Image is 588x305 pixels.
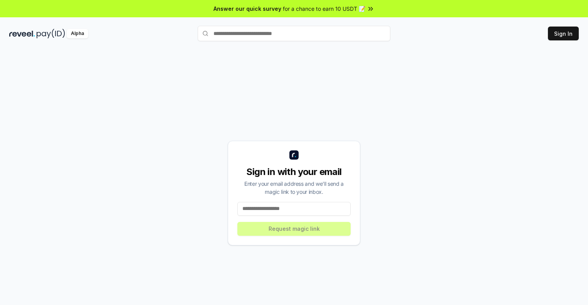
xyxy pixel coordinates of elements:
[9,29,35,38] img: reveel_dark
[548,27,579,40] button: Sign In
[37,29,65,38] img: pay_id
[283,5,365,13] span: for a chance to earn 10 USDT 📝
[237,166,351,178] div: Sign in with your email
[237,180,351,196] div: Enter your email address and we’ll send a magic link to your inbox.
[289,150,299,160] img: logo_small
[213,5,281,13] span: Answer our quick survey
[67,29,88,38] div: Alpha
